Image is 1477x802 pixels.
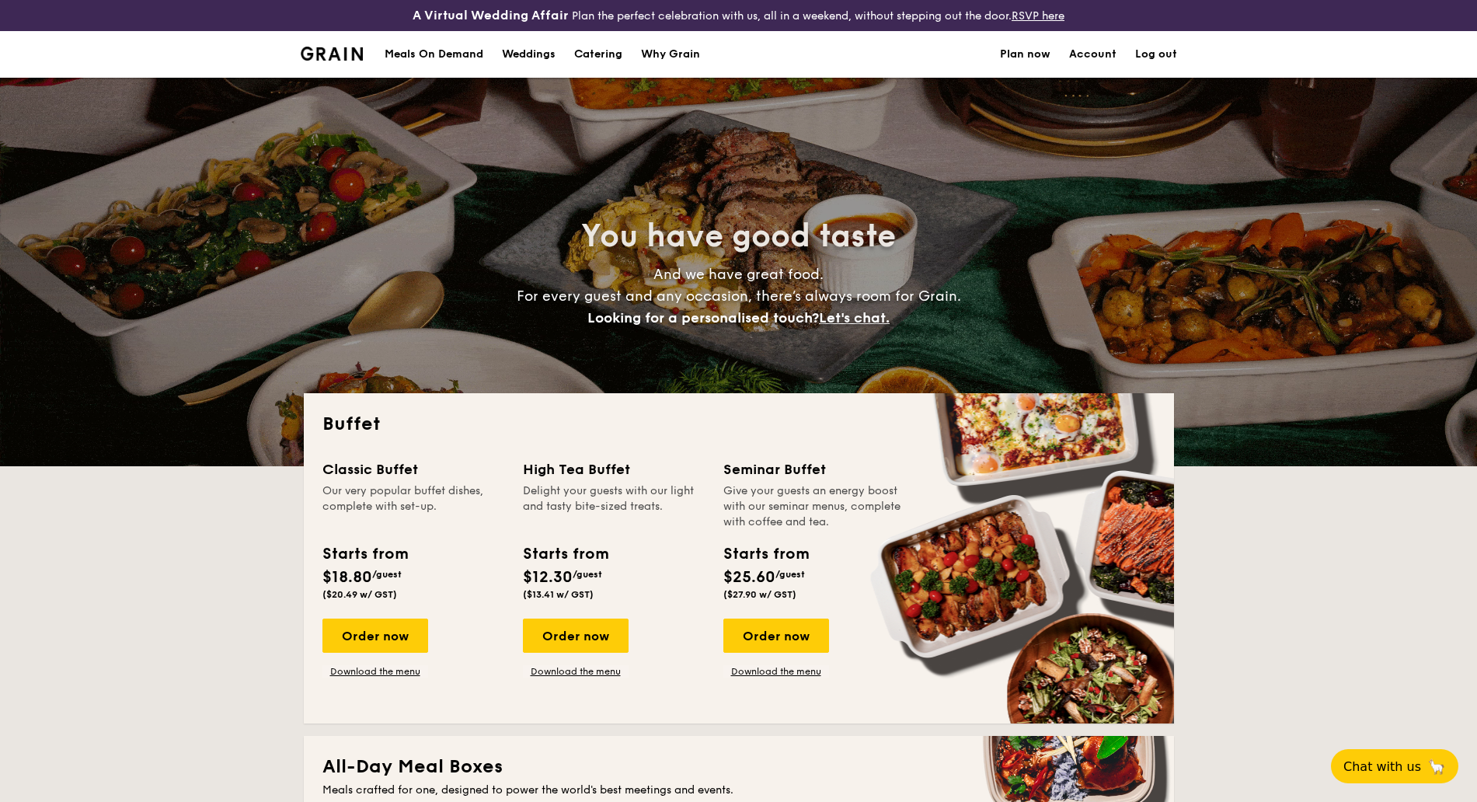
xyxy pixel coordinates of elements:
[565,31,632,78] a: Catering
[523,589,594,600] span: ($13.41 w/ GST)
[1012,9,1064,23] a: RSVP here
[322,412,1155,437] h2: Buffet
[413,6,569,25] h4: A Virtual Wedding Affair
[301,47,364,61] img: Grain
[1331,749,1458,783] button: Chat with us🦙
[493,31,565,78] a: Weddings
[523,619,629,653] div: Order now
[322,665,428,678] a: Download the menu
[375,31,493,78] a: Meals On Demand
[1343,759,1421,774] span: Chat with us
[523,459,705,480] div: High Tea Buffet
[502,31,556,78] div: Weddings
[723,665,829,678] a: Download the menu
[322,459,504,480] div: Classic Buffet
[574,31,622,78] h1: Catering
[523,483,705,530] div: Delight your guests with our light and tasty bite-sized treats.
[322,783,1155,798] div: Meals crafted for one, designed to power the world's best meetings and events.
[1135,31,1177,78] a: Log out
[819,309,890,326] span: Let's chat.
[372,569,402,580] span: /guest
[723,589,796,600] span: ($27.90 w/ GST)
[322,619,428,653] div: Order now
[1427,758,1446,776] span: 🦙
[322,568,372,587] span: $18.80
[573,569,602,580] span: /guest
[723,459,905,480] div: Seminar Buffet
[523,542,608,566] div: Starts from
[641,31,700,78] div: Why Grain
[723,483,905,530] div: Give your guests an energy boost with our seminar menus, complete with coffee and tea.
[1000,31,1050,78] a: Plan now
[322,483,504,530] div: Our very popular buffet dishes, complete with set-up.
[1069,31,1116,78] a: Account
[523,568,573,587] span: $12.30
[385,31,483,78] div: Meals On Demand
[723,542,808,566] div: Starts from
[775,569,805,580] span: /guest
[523,665,629,678] a: Download the menu
[723,619,829,653] div: Order now
[301,47,364,61] a: Logotype
[723,568,775,587] span: $25.60
[322,542,407,566] div: Starts from
[322,589,397,600] span: ($20.49 w/ GST)
[291,6,1186,25] div: Plan the perfect celebration with us, all in a weekend, without stepping out the door.
[322,755,1155,779] h2: All-Day Meal Boxes
[632,31,709,78] a: Why Grain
